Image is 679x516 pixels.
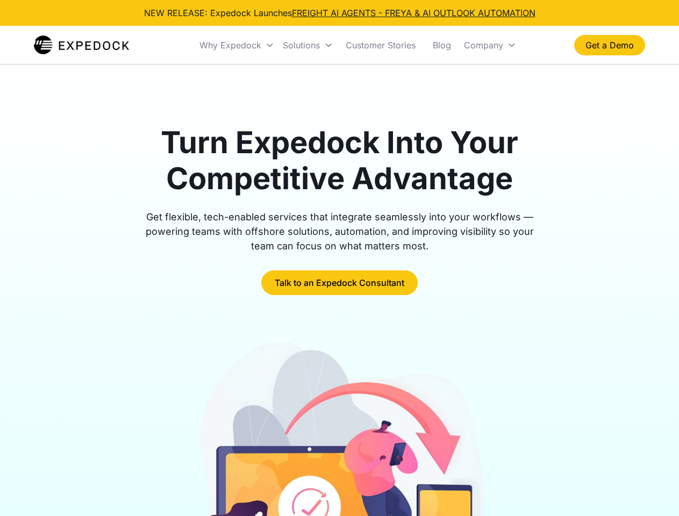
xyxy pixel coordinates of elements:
[144,6,535,19] div: NEW RELEASE: Expedock Launches
[133,210,546,253] div: Get flexible, tech-enabled services that integrate seamlessly into your workflows — powering team...
[261,270,418,295] a: Talk to an Expedock Consultant
[34,34,129,56] img: Expedock Logo
[278,27,337,63] div: Solutions
[625,464,679,516] iframe: Chat Widget
[574,35,645,55] a: Get a Demo
[34,34,129,56] a: home
[195,27,278,63] div: Why Expedock
[337,27,424,63] a: Customer Stories
[424,27,460,63] a: Blog
[199,40,261,51] div: Why Expedock
[460,27,520,63] div: Company
[292,8,535,18] a: FREIGHT AI AGENTS - FREYA & AI OUTLOOK AUTOMATION
[464,40,503,51] div: Company
[283,40,320,51] div: Solutions
[133,125,546,197] h1: Turn Expedock Into Your Competitive Advantage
